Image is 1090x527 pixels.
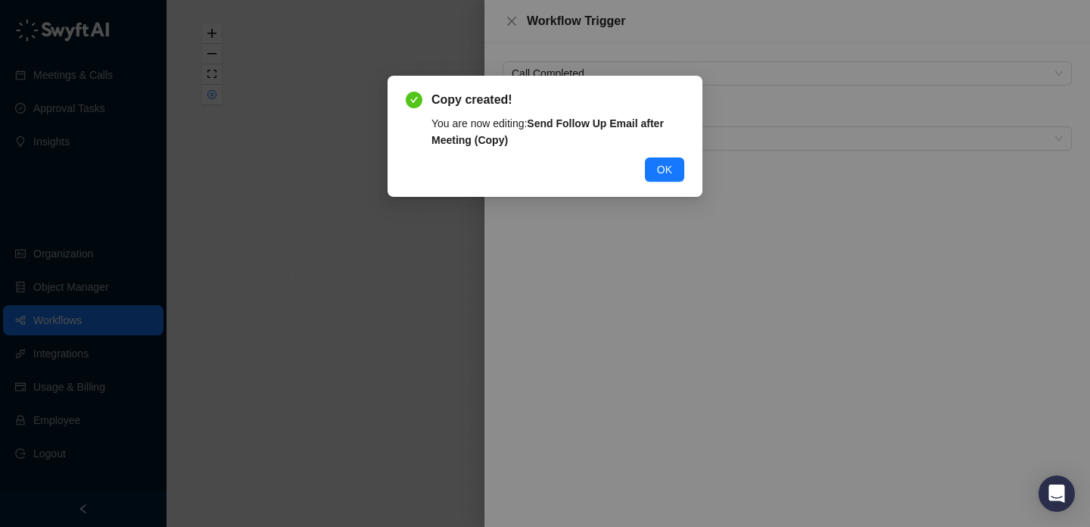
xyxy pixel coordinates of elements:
[431,91,684,109] span: Copy created!
[645,157,684,182] button: OK
[1039,476,1075,512] div: Open Intercom Messenger
[431,117,664,146] span: You are now editing:
[406,92,422,108] span: check-circle
[431,117,664,146] b: Send Follow Up Email after Meeting (Copy)
[657,161,672,178] span: OK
